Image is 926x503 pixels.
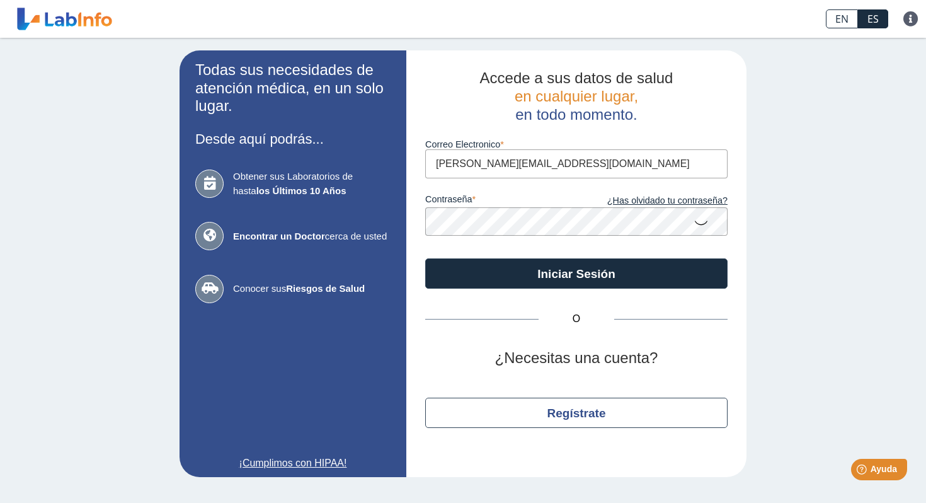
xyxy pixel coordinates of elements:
[576,194,728,208] a: ¿Has olvidado tu contraseña?
[814,454,912,489] iframe: Help widget launcher
[233,282,391,296] span: Conocer sus
[195,131,391,147] h3: Desde aquí podrás...
[858,9,888,28] a: ES
[233,229,391,244] span: cerca de usted
[195,61,391,115] h2: Todas sus necesidades de atención médica, en un solo lugar.
[195,456,391,471] a: ¡Cumplimos con HIPAA!
[515,106,637,123] span: en todo momento.
[286,283,365,294] b: Riesgos de Salud
[425,349,728,367] h2: ¿Necesitas una cuenta?
[425,139,728,149] label: Correo Electronico
[425,258,728,289] button: Iniciar Sesión
[425,194,576,208] label: contraseña
[480,69,673,86] span: Accede a sus datos de salud
[826,9,858,28] a: EN
[233,231,325,241] b: Encontrar un Doctor
[515,88,638,105] span: en cualquier lugar,
[256,185,346,196] b: los Últimos 10 Años
[425,398,728,428] button: Regístrate
[233,170,391,198] span: Obtener sus Laboratorios de hasta
[539,311,614,327] span: O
